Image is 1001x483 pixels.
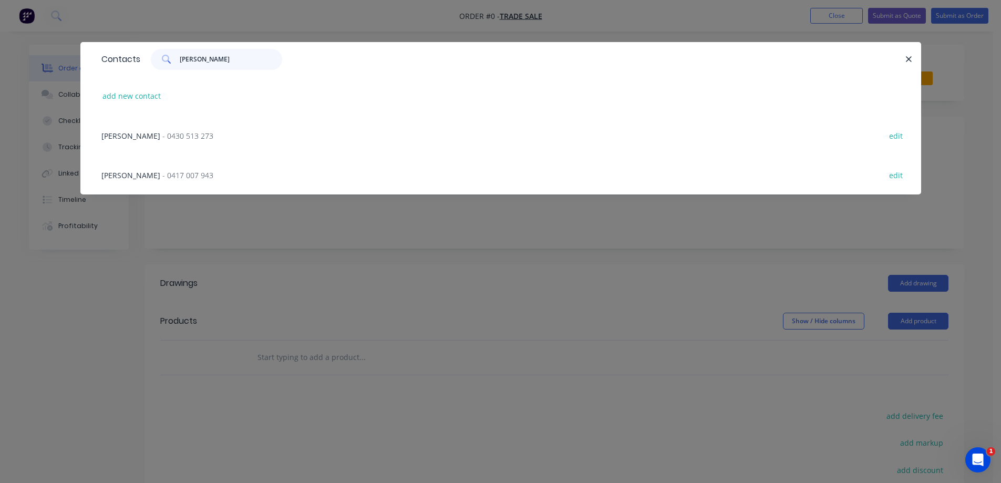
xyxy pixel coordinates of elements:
[162,131,213,141] span: - 0430 513 273
[884,168,909,182] button: edit
[162,170,213,180] span: - 0417 007 943
[965,447,990,472] iframe: Intercom live chat
[97,89,167,103] button: add new contact
[180,49,282,70] input: Search contacts...
[101,170,160,180] span: [PERSON_NAME]
[101,131,160,141] span: [PERSON_NAME]
[96,43,140,76] div: Contacts
[987,447,995,456] span: 1
[884,128,909,142] button: edit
